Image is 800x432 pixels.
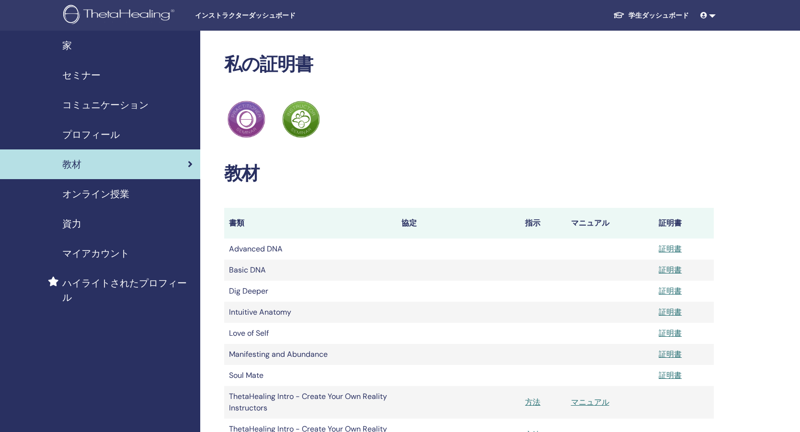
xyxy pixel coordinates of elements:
[62,38,72,53] span: 家
[62,216,81,231] span: 資力
[224,344,397,365] td: Manifesting and Abundance
[659,328,682,338] a: 証明書
[62,157,81,171] span: 教材
[63,5,178,26] img: logo.png
[224,281,397,302] td: Dig Deeper
[224,163,714,185] h2: 教材
[566,208,654,239] th: マニュアル
[224,239,397,260] td: Advanced DNA
[654,208,714,239] th: 証明書
[195,11,339,21] span: インストラクターダッシュボード
[659,265,682,275] a: 証明書
[62,68,101,82] span: セミナー
[397,208,521,239] th: 協定
[224,323,397,344] td: Love of Self
[62,187,129,201] span: オンライン授業
[62,276,193,305] span: ハイライトされたプロフィール
[659,244,682,254] a: 証明書
[571,397,609,407] a: マニュアル
[606,7,697,24] a: 学生ダッシュボード
[659,286,682,296] a: 証明書
[224,54,714,76] h2: 私の証明書
[520,208,566,239] th: 指示
[525,397,540,407] a: 方法
[224,208,397,239] th: 書類
[282,101,320,138] img: Practitioner
[62,127,120,142] span: プロフィール
[224,365,397,386] td: Soul Mate
[613,11,625,19] img: graduation-cap-white.svg
[62,246,129,261] span: マイアカウント
[224,260,397,281] td: Basic DNA
[62,98,149,112] span: コミュニケーション
[659,307,682,317] a: 証明書
[659,370,682,380] a: 証明書
[228,101,265,138] img: Practitioner
[224,302,397,323] td: Intuitive Anatomy
[659,349,682,359] a: 証明書
[224,386,397,419] td: ThetaHealing Intro - Create Your Own Reality Instructors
